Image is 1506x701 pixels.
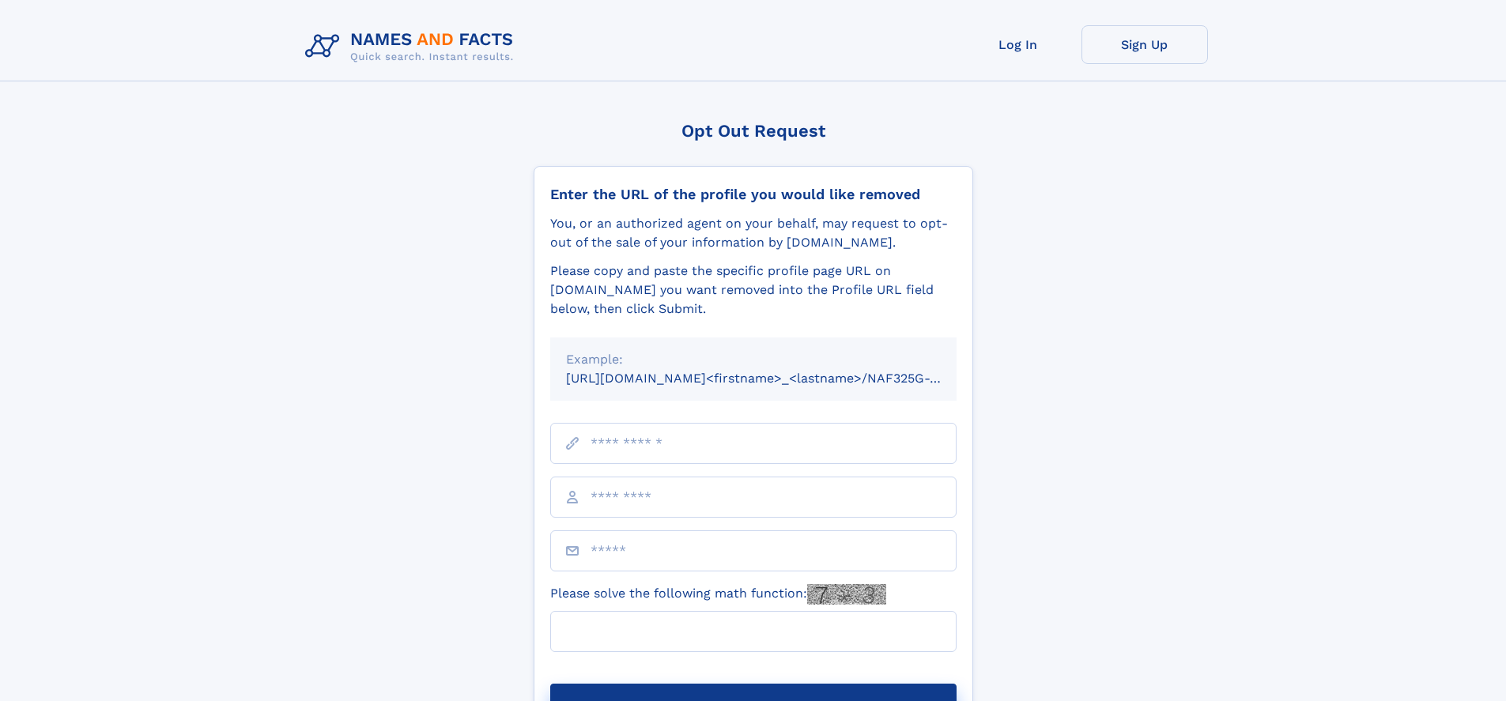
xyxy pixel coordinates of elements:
[550,584,886,605] label: Please solve the following math function:
[955,25,1081,64] a: Log In
[566,350,941,369] div: Example:
[534,121,973,141] div: Opt Out Request
[299,25,527,68] img: Logo Names and Facts
[1081,25,1208,64] a: Sign Up
[550,186,957,203] div: Enter the URL of the profile you would like removed
[566,371,987,386] small: [URL][DOMAIN_NAME]<firstname>_<lastname>/NAF325G-xxxxxxxx
[550,262,957,318] div: Please copy and paste the specific profile page URL on [DOMAIN_NAME] you want removed into the Pr...
[550,214,957,252] div: You, or an authorized agent on your behalf, may request to opt-out of the sale of your informatio...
